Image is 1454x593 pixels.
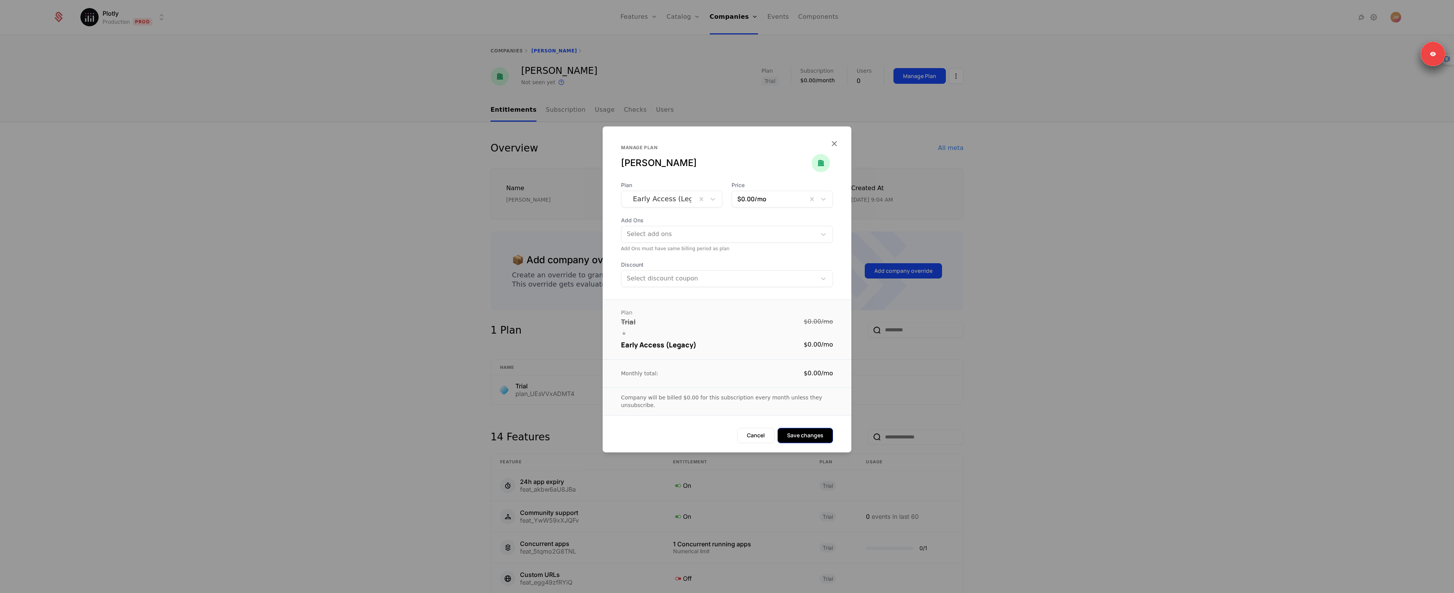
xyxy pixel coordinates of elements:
div: Manage plan [621,145,812,151]
div: $0.00 / mo [804,340,833,349]
div: $0.00 / mo [804,369,833,378]
span: Add Ons [621,217,833,224]
span: Price [732,181,833,189]
div: Early Access (Legacy) [621,339,696,350]
div: Add Ons must have same billing period as plan [621,246,833,252]
span: Plan [621,181,722,189]
div: Select add ons [627,230,813,239]
div: Plan [621,309,833,316]
div: [PERSON_NAME] [621,157,812,169]
button: Save changes [778,428,833,443]
span: Discount [621,261,833,269]
div: Monthly total: [621,370,658,377]
div: Company will be billed $0.00 for this subscription every month unless they unsubscribe. [621,394,833,409]
div: $0.00 / mo [804,317,833,326]
div: Trial [621,316,636,327]
button: Cancel [737,428,774,443]
img: Nathan Drezner [812,154,830,172]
